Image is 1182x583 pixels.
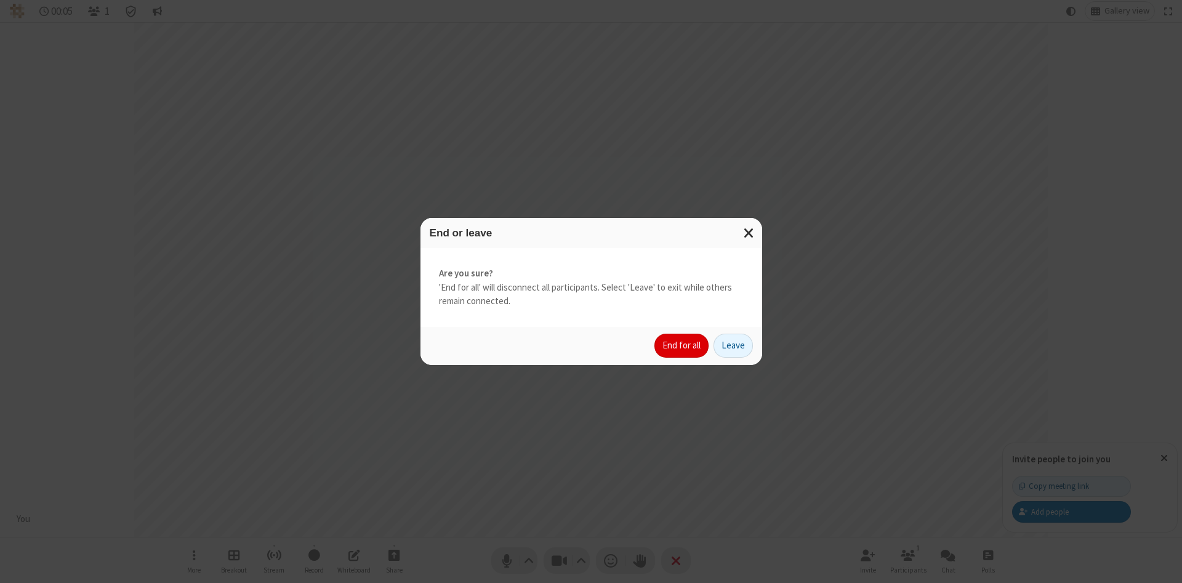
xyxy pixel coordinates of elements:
div: 'End for all' will disconnect all participants. Select 'Leave' to exit while others remain connec... [420,248,762,327]
h3: End or leave [430,227,753,239]
button: Close modal [736,218,762,248]
strong: Are you sure? [439,267,744,281]
button: Leave [714,334,753,358]
button: End for all [654,334,709,358]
